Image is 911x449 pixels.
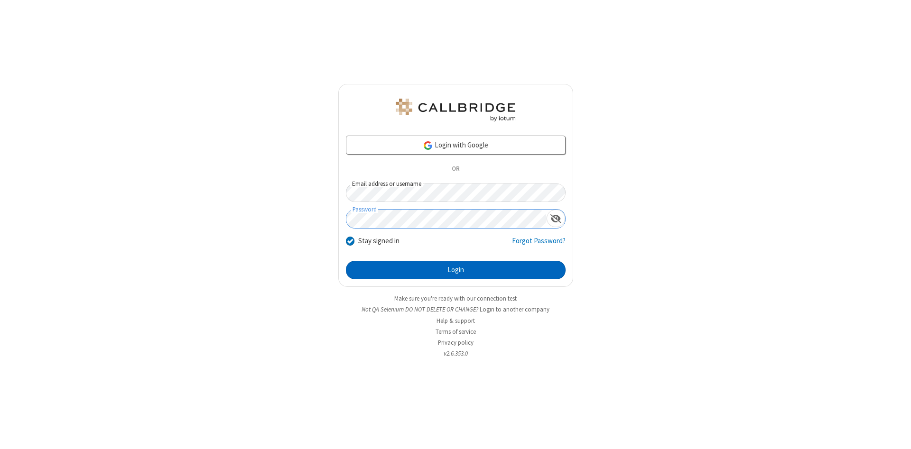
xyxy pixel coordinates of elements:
img: google-icon.png [423,140,433,151]
a: Terms of service [436,328,476,336]
a: Privacy policy [438,339,474,347]
span: OR [448,163,463,176]
a: Login with Google [346,136,566,155]
img: QA Selenium DO NOT DELETE OR CHANGE [394,99,517,121]
a: Help & support [437,317,475,325]
a: Forgot Password? [512,236,566,254]
button: Login to another company [480,305,549,314]
li: v2.6.353.0 [338,349,573,358]
a: Make sure you're ready with our connection test [394,294,517,302]
input: Email address or username [346,183,566,202]
li: Not QA Selenium DO NOT DELETE OR CHANGE? [338,305,573,314]
input: Password [346,210,547,228]
iframe: Chat [887,424,904,442]
button: Login [346,261,566,280]
label: Stay signed in [358,236,400,247]
div: Show password [547,210,565,227]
